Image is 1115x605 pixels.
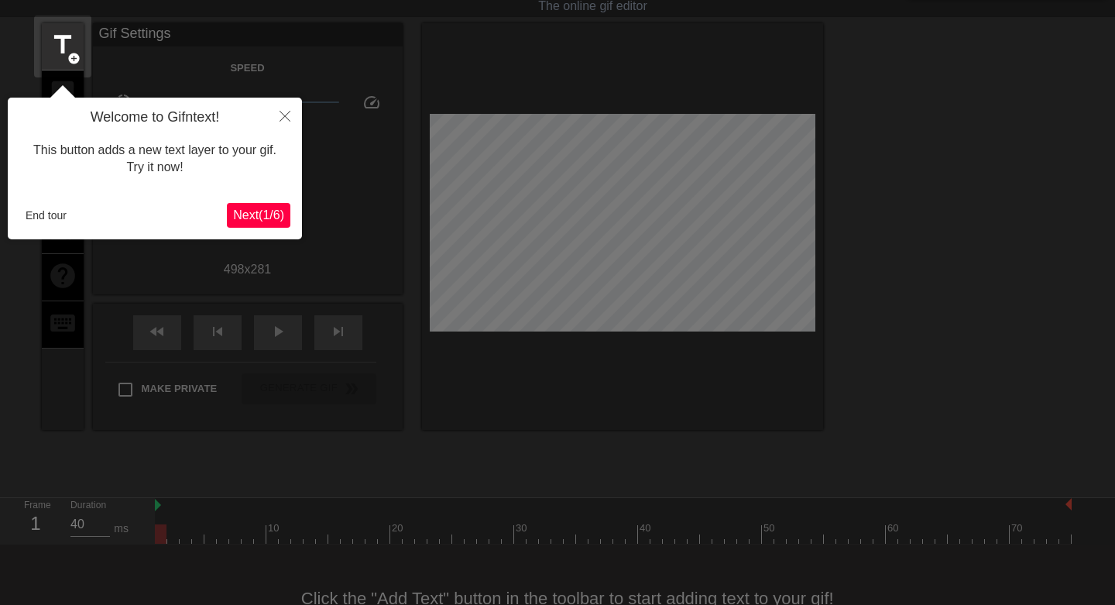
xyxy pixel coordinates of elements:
button: Close [268,98,302,133]
button: Next [227,203,290,228]
h4: Welcome to Gifntext! [19,109,290,126]
div: This button adds a new text layer to your gif. Try it now! [19,126,290,192]
button: End tour [19,204,73,227]
span: Next ( 1 / 6 ) [233,208,284,222]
